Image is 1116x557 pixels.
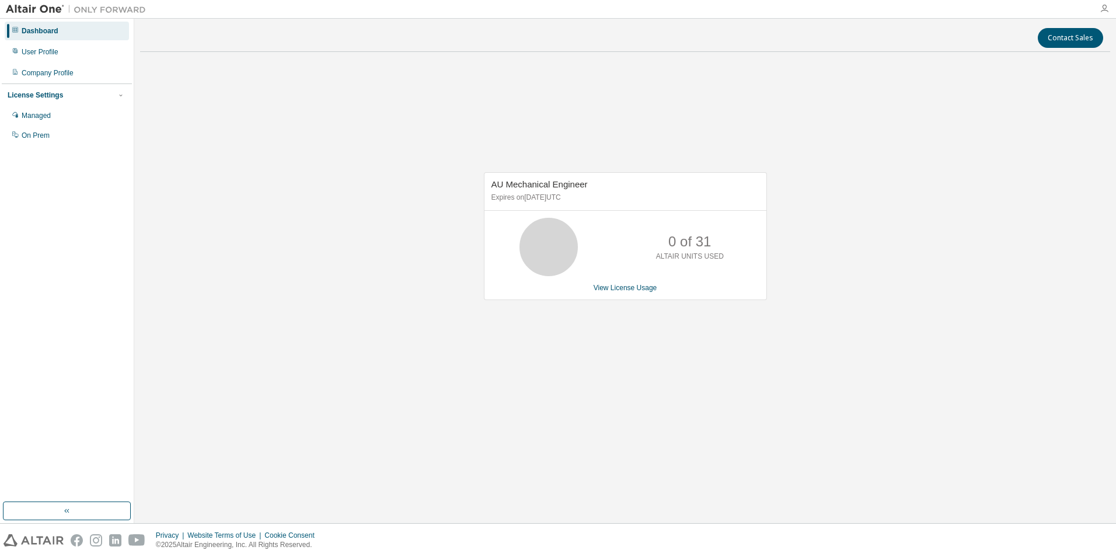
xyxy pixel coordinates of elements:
[22,47,58,57] div: User Profile
[22,68,74,78] div: Company Profile
[491,193,756,203] p: Expires on [DATE] UTC
[90,534,102,546] img: instagram.svg
[71,534,83,546] img: facebook.svg
[491,179,588,189] span: AU Mechanical Engineer
[128,534,145,546] img: youtube.svg
[156,540,322,550] p: © 2025 Altair Engineering, Inc. All Rights Reserved.
[656,252,724,262] p: ALTAIR UNITS USED
[668,232,711,252] p: 0 of 31
[187,531,264,540] div: Website Terms of Use
[1038,28,1103,48] button: Contact Sales
[4,534,64,546] img: altair_logo.svg
[109,534,121,546] img: linkedin.svg
[22,111,51,120] div: Managed
[156,531,187,540] div: Privacy
[264,531,321,540] div: Cookie Consent
[6,4,152,15] img: Altair One
[8,90,63,100] div: License Settings
[594,284,657,292] a: View License Usage
[22,26,58,36] div: Dashboard
[22,131,50,140] div: On Prem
